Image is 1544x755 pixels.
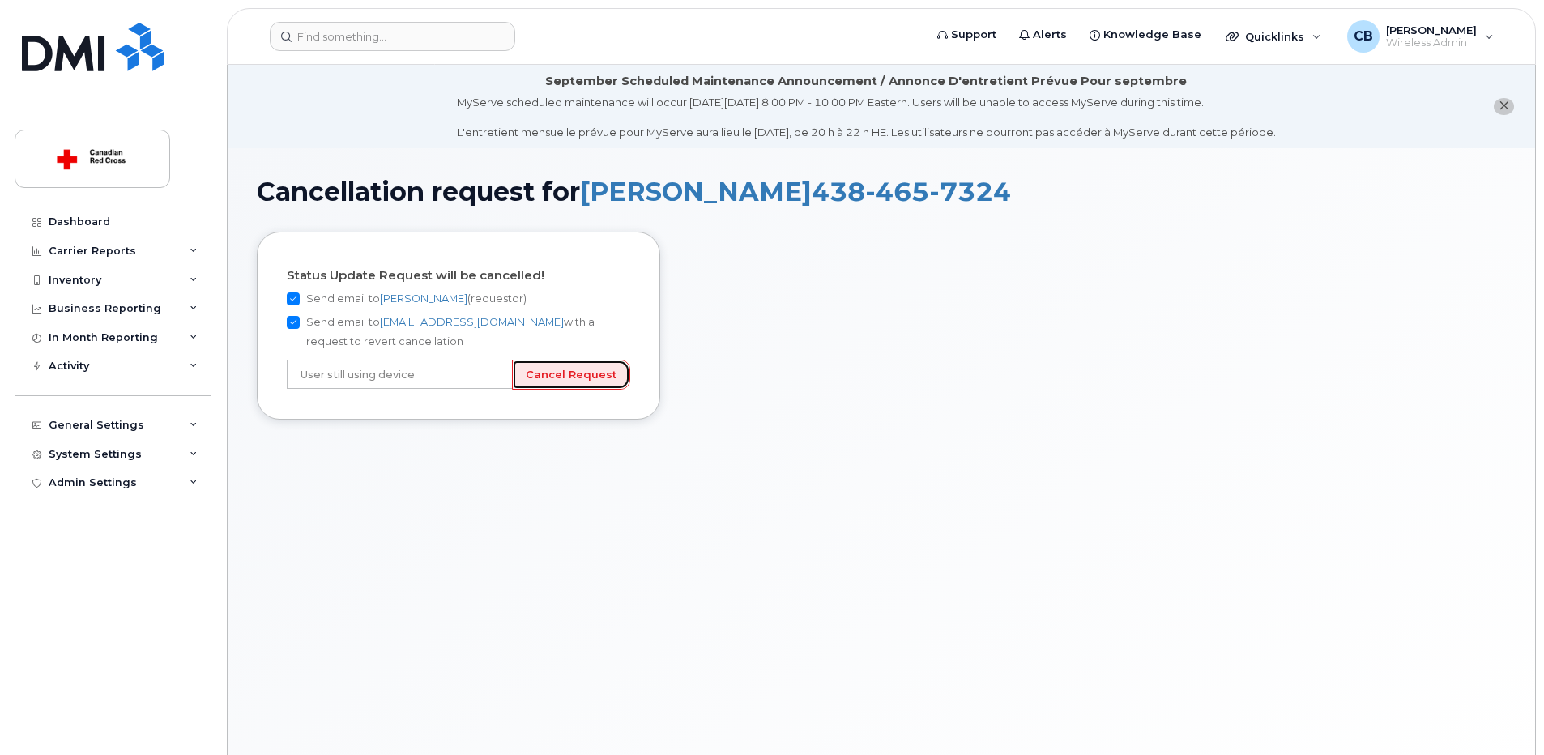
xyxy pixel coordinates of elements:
input: Cancel Request [512,360,630,390]
h1: Cancellation request for [257,177,1506,206]
a: [PERSON_NAME] [380,292,467,305]
span: 438 [812,176,1011,207]
span: 7324 [929,176,1011,207]
label: Send email to (requestor) [287,289,527,309]
a: [PERSON_NAME]4384657324 [580,177,1011,206]
button: close notification [1494,98,1514,115]
input: Send email to[EMAIL_ADDRESS][DOMAIN_NAME]with a request to revert cancellation [287,316,300,329]
label: Send email to with a request to revert cancellation [287,313,630,352]
div: MyServe scheduled maintenance will occur [DATE][DATE] 8:00 PM - 10:00 PM Eastern. Users will be u... [457,95,1276,140]
span: 465 [865,176,929,207]
input: Reason [287,360,513,389]
a: [EMAIL_ADDRESS][DOMAIN_NAME] [380,316,564,328]
div: September Scheduled Maintenance Announcement / Annonce D'entretient Prévue Pour septembre [545,73,1187,90]
input: Send email to[PERSON_NAME](requestor) [287,292,300,305]
h4: Status Update Request will be cancelled! [287,269,630,283]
